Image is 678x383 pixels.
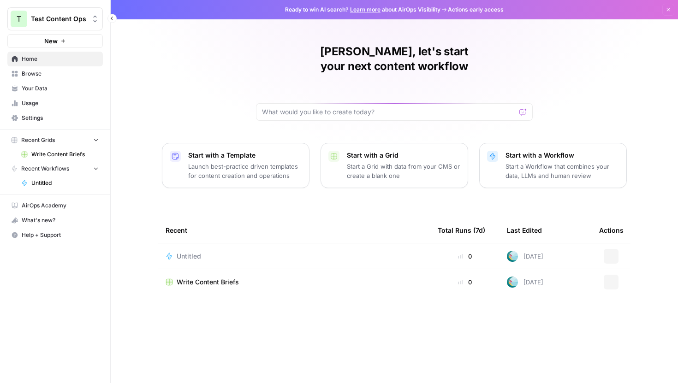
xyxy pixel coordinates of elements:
button: Workspace: Test Content Ops [7,7,103,30]
span: Recent Workflows [21,165,69,173]
a: Write Content Briefs [166,277,423,287]
a: Untitled [17,176,103,190]
a: Settings [7,111,103,125]
button: Start with a GridStart a Grid with data from your CMS or create a blank one [321,143,468,188]
div: What's new? [8,213,102,227]
div: [DATE] [507,251,543,262]
div: Recent [166,218,423,243]
span: Settings [22,114,99,122]
span: New [44,36,58,46]
a: AirOps Academy [7,198,103,213]
a: Untitled [166,252,423,261]
button: Recent Grids [7,133,103,147]
h1: [PERSON_NAME], let's start your next content workflow [256,44,533,74]
span: Your Data [22,84,99,93]
span: Untitled [31,179,99,187]
span: AirOps Academy [22,201,99,210]
a: Learn more [350,6,381,13]
span: Browse [22,70,99,78]
span: Test Content Ops [31,14,87,24]
img: if0io9of7qb7u34ml8erkk8bergi [507,251,518,262]
button: New [7,34,103,48]
div: Last Edited [507,218,542,243]
span: Write Content Briefs [31,150,99,159]
button: Help + Support [7,228,103,242]
p: Launch best-practice driven templates for content creation and operations [188,162,302,180]
button: Start with a TemplateLaunch best-practice driven templates for content creation and operations [162,143,309,188]
img: if0io9of7qb7u34ml8erkk8bergi [507,277,518,288]
a: Write Content Briefs [17,147,103,162]
button: Start with a WorkflowStart a Workflow that combines your data, LLMs and human review [479,143,627,188]
div: 0 [438,277,492,287]
div: 0 [438,252,492,261]
span: T [17,13,21,24]
a: Home [7,52,103,66]
button: What's new? [7,213,103,228]
input: What would you like to create today? [262,107,516,117]
div: Total Runs (7d) [438,218,485,243]
a: Browse [7,66,103,81]
span: Recent Grids [21,136,55,144]
span: Ready to win AI search? about AirOps Visibility [285,6,440,14]
p: Start with a Grid [347,151,460,160]
div: [DATE] [507,277,543,288]
span: Help + Support [22,231,99,239]
a: Usage [7,96,103,111]
span: Write Content Briefs [177,277,239,287]
p: Start a Grid with data from your CMS or create a blank one [347,162,460,180]
span: Untitled [177,252,201,261]
p: Start with a Template [188,151,302,160]
span: Home [22,55,99,63]
span: Actions early access [448,6,504,14]
span: Usage [22,99,99,107]
a: Your Data [7,81,103,96]
p: Start with a Workflow [506,151,619,160]
button: Recent Workflows [7,162,103,176]
div: Actions [599,218,624,243]
p: Start a Workflow that combines your data, LLMs and human review [506,162,619,180]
